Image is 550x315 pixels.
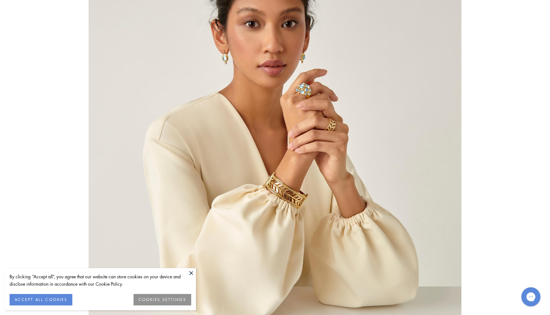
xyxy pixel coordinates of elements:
[10,273,191,288] div: By clicking “Accept all”, you agree that our website can store cookies on your device and disclos...
[518,285,544,309] iframe: Gorgias live chat messenger
[134,294,191,305] button: COOKIES SETTINGS
[10,294,72,305] button: ACCEPT ALL COOKIES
